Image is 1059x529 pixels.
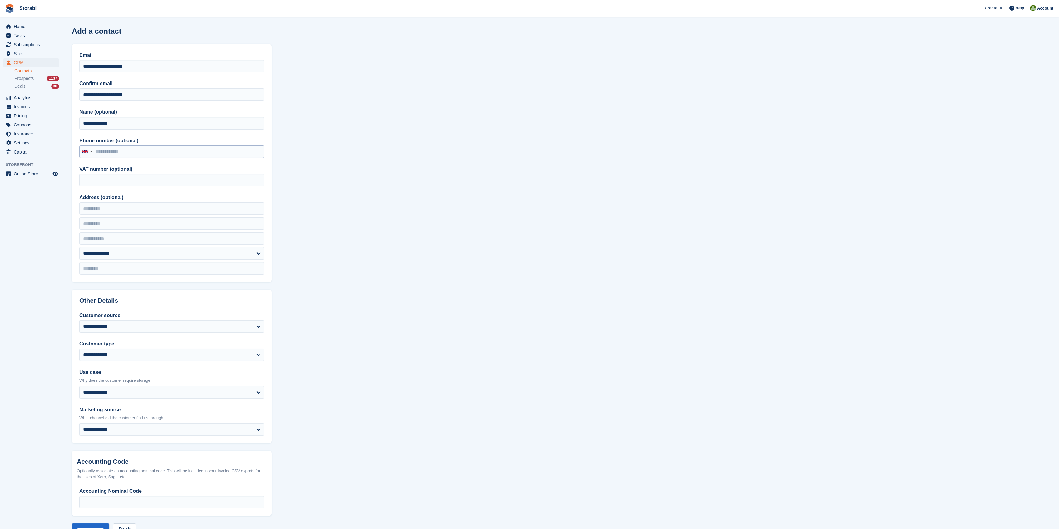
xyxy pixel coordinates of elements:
h2: Other Details [79,297,264,304]
div: 30 [51,84,59,89]
span: Online Store [14,169,51,178]
a: menu [3,49,59,58]
div: Optionally associate an accounting nominal code. This will be included in your invoice CSV export... [77,468,267,480]
a: menu [3,58,59,67]
div: 1137 [47,76,59,81]
span: Insurance [14,130,51,138]
a: menu [3,93,59,102]
a: menu [3,31,59,40]
a: menu [3,22,59,31]
a: menu [3,130,59,138]
span: Pricing [14,111,51,120]
span: Analytics [14,93,51,102]
label: Phone number (optional) [79,137,264,144]
a: Contacts [14,68,59,74]
span: Prospects [14,76,34,81]
a: menu [3,169,59,178]
a: menu [3,111,59,120]
a: menu [3,102,59,111]
a: Prospects 1137 [14,75,59,82]
p: What channel did the customer find us through. [79,415,264,421]
p: Why does the customer require storage. [79,377,264,384]
span: Subscriptions [14,40,51,49]
label: Customer type [79,340,264,348]
label: Marketing source [79,406,264,414]
label: Use case [79,369,264,376]
span: Create [985,5,997,11]
a: Preview store [52,170,59,178]
span: Settings [14,139,51,147]
span: Invoices [14,102,51,111]
h1: Add a contact [72,27,121,35]
label: Accounting Nominal Code [79,487,264,495]
img: stora-icon-8386f47178a22dfd0bd8f6a31ec36ba5ce8667c1dd55bd0f319d3a0aa187defe.svg [5,4,14,13]
label: VAT number (optional) [79,165,264,173]
a: Deals 30 [14,83,59,90]
a: Storabl [17,3,39,13]
label: Name (optional) [79,108,264,116]
span: Help [1016,5,1024,11]
a: menu [3,120,59,129]
span: Storefront [6,162,62,168]
a: menu [3,139,59,147]
span: Capital [14,148,51,156]
span: Coupons [14,120,51,129]
label: Confirm email [79,80,264,87]
img: Shurrelle Harrington [1030,5,1036,11]
a: menu [3,40,59,49]
span: Sites [14,49,51,58]
h2: Accounting Code [77,458,267,465]
span: Home [14,22,51,31]
label: Customer source [79,312,264,319]
label: Email [79,51,264,59]
span: CRM [14,58,51,67]
span: Tasks [14,31,51,40]
span: Deals [14,83,26,89]
a: menu [3,148,59,156]
div: United Kingdom: +44 [80,146,94,158]
label: Address (optional) [79,194,264,201]
span: Account [1037,5,1053,12]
